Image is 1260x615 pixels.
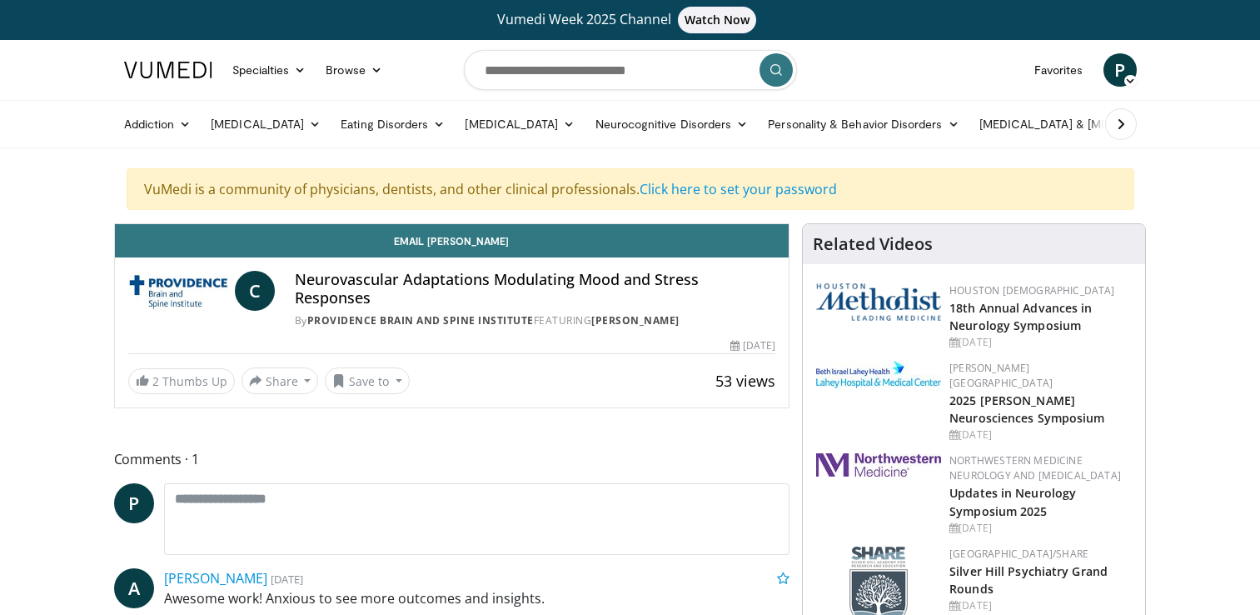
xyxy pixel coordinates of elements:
a: Email [PERSON_NAME] [115,224,789,257]
a: Houston [DEMOGRAPHIC_DATA] [949,283,1114,297]
a: Personality & Behavior Disorders [758,107,969,141]
a: A [114,568,154,608]
img: VuMedi Logo [124,62,212,78]
div: [DATE] [730,338,775,353]
a: Vumedi Week 2025 ChannelWatch Now [127,7,1134,33]
p: Awesome work! Anxious to see more outcomes and insights. [164,588,790,608]
span: Comments 1 [114,448,790,470]
a: Northwestern Medicine Neurology and [MEDICAL_DATA] [949,453,1121,482]
a: C [235,271,275,311]
a: Addiction [114,107,202,141]
a: P [114,483,154,523]
a: [PERSON_NAME] [164,569,267,587]
button: Share [242,367,319,394]
div: [DATE] [949,427,1132,442]
a: 18th Annual Advances in Neurology Symposium [949,300,1092,333]
a: Favorites [1024,53,1093,87]
input: Search topics, interventions [464,50,797,90]
div: VuMedi is a community of physicians, dentists, and other clinical professionals. [127,168,1134,210]
div: [DATE] [949,521,1132,536]
h4: Neurovascular Adaptations Modulating Mood and Stress Responses [295,271,776,307]
a: Specialties [222,53,316,87]
a: Silver Hill Psychiatry Grand Rounds [949,563,1108,597]
a: [GEOGRAPHIC_DATA]/SHARE [949,547,1088,561]
a: Click here to set your password [640,180,837,198]
img: 2a462fb6-9365-492a-ac79-3166a6f924d8.png.150x105_q85_autocrop_double_scale_upscale_version-0.2.jpg [816,453,941,477]
a: Browse [316,53,392,87]
a: 2025 [PERSON_NAME] Neurosciences Symposium [949,392,1104,426]
img: e7977282-282c-4444-820d-7cc2733560fd.jpg.150x105_q85_autocrop_double_scale_upscale_version-0.2.jpg [816,361,941,388]
img: Providence Brain and Spine Institute [128,271,228,311]
div: [DATE] [949,335,1132,350]
img: 5e4488cc-e109-4a4e-9fd9-73bb9237ee91.png.150x105_q85_autocrop_double_scale_upscale_version-0.2.png [816,283,941,321]
button: Save to [325,367,410,394]
span: 2 [152,373,159,389]
span: 53 views [715,371,775,391]
a: Providence Brain and Spine Institute [307,313,534,327]
small: [DATE] [271,572,303,587]
a: [PERSON_NAME][GEOGRAPHIC_DATA] [949,361,1053,390]
a: [MEDICAL_DATA] & [MEDICAL_DATA] [969,107,1208,141]
span: Watch Now [678,7,757,33]
a: Eating Disorders [331,107,455,141]
h4: Related Videos [813,234,933,254]
a: Neurocognitive Disorders [585,107,759,141]
a: 2 Thumbs Up [128,368,235,394]
a: Updates in Neurology Symposium 2025 [949,485,1076,518]
div: By FEATURING [295,313,776,328]
a: P [1103,53,1137,87]
a: [PERSON_NAME] [591,313,680,327]
a: [MEDICAL_DATA] [455,107,585,141]
a: [MEDICAL_DATA] [201,107,331,141]
div: [DATE] [949,598,1132,613]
